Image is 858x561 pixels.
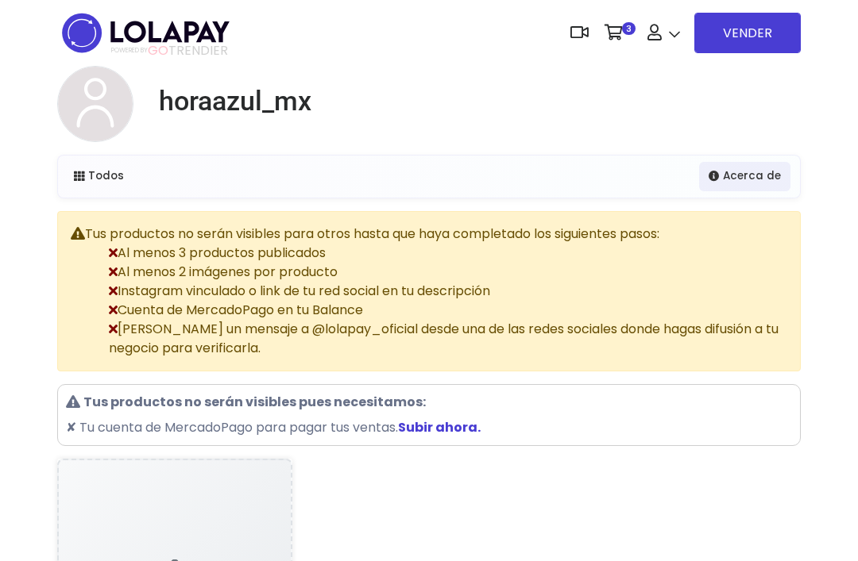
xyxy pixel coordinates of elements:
h1: horaazul_mx [159,85,311,117]
a: VENDER [694,13,801,53]
li: ✘ Tu cuenta de MercadoPago para pagar tus ventas. [66,418,792,437]
a: Acerca de [699,162,790,190]
span: 3 [622,22,636,35]
li: Instagram vinculado o link de tu red social en tu descripción [109,282,787,301]
a: horaazul_mx [146,85,311,117]
a: 3 [597,9,640,56]
li: [PERSON_NAME] un mensaje a @lolapay_oficial desde una de las redes sociales donde hagas difusión ... [109,320,787,358]
strong: Tus productos no serán visibles pues necesitamos: [83,393,426,411]
li: Cuenta de MercadoPago en tu Balance [109,301,787,320]
span: TRENDIER [111,44,228,58]
span: POWERED BY [111,46,148,55]
img: logo [57,8,234,58]
span: GO [148,41,168,60]
li: Al menos 2 imágenes por producto [109,263,787,282]
a: Todos [64,162,133,190]
div: Tus productos no serán visibles para otros hasta que haya completado los siguientes pasos: [57,211,801,371]
a: Subir ahora. [398,418,481,436]
li: Al menos 3 productos publicados [109,244,787,263]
